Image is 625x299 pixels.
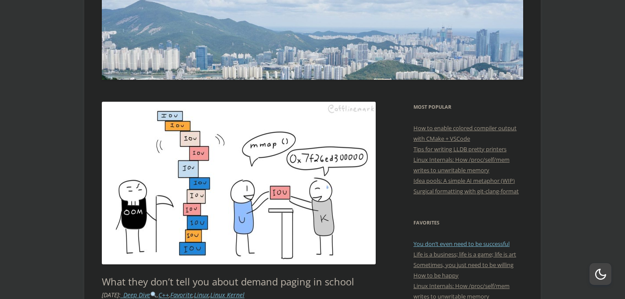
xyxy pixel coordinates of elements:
h3: Favorites [413,217,523,228]
a: Tips for writing LLDB pretty printers [413,145,506,153]
a: Life is a business; life is a game; life is art [413,250,516,258]
a: Surgical formatting with git-clang-format [413,187,519,195]
a: How to be happy [413,271,459,279]
h1: What they don’t tell you about demand paging in school [102,276,376,287]
a: Idea pools: A simple AI metaphor (WIP) [413,177,515,185]
a: How to enable colored compiler output with CMake + VSCode [413,124,517,142]
a: _Deep Dive [121,291,157,299]
i: : , , , , [102,291,244,299]
a: Linux Internals: How /proc/self/mem writes to unwritable memory [413,156,510,174]
a: C++ [158,291,169,299]
a: Favorite [170,291,193,299]
a: Linux Kernel [210,291,244,299]
a: Linux [194,291,209,299]
h3: Most Popular [413,102,523,112]
a: Sometimes, you just need to be willing [413,261,514,269]
a: You don’t even need to be successful [413,240,510,248]
time: [DATE] [102,291,119,299]
img: 🔍 [151,292,157,298]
